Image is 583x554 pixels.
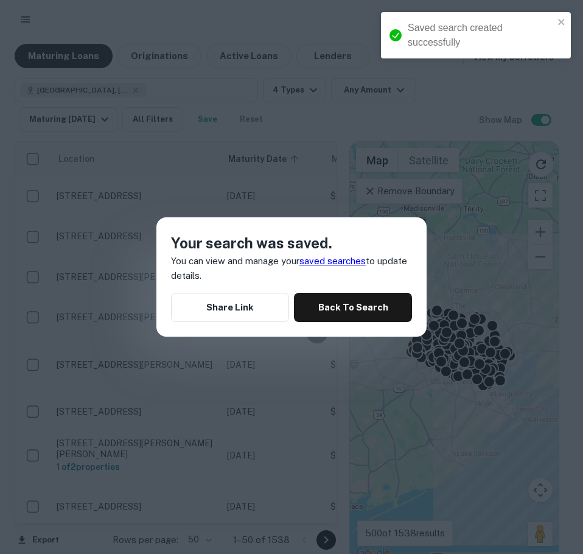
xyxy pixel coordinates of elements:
button: close [557,17,566,29]
p: You can view and manage your to update details. [171,254,412,282]
button: Back To Search [294,293,412,322]
a: saved searches [299,256,366,266]
iframe: Chat Widget [522,457,583,515]
div: Saved search created successfully [408,21,554,50]
h4: Your search was saved. [171,232,412,254]
button: Share Link [171,293,289,322]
